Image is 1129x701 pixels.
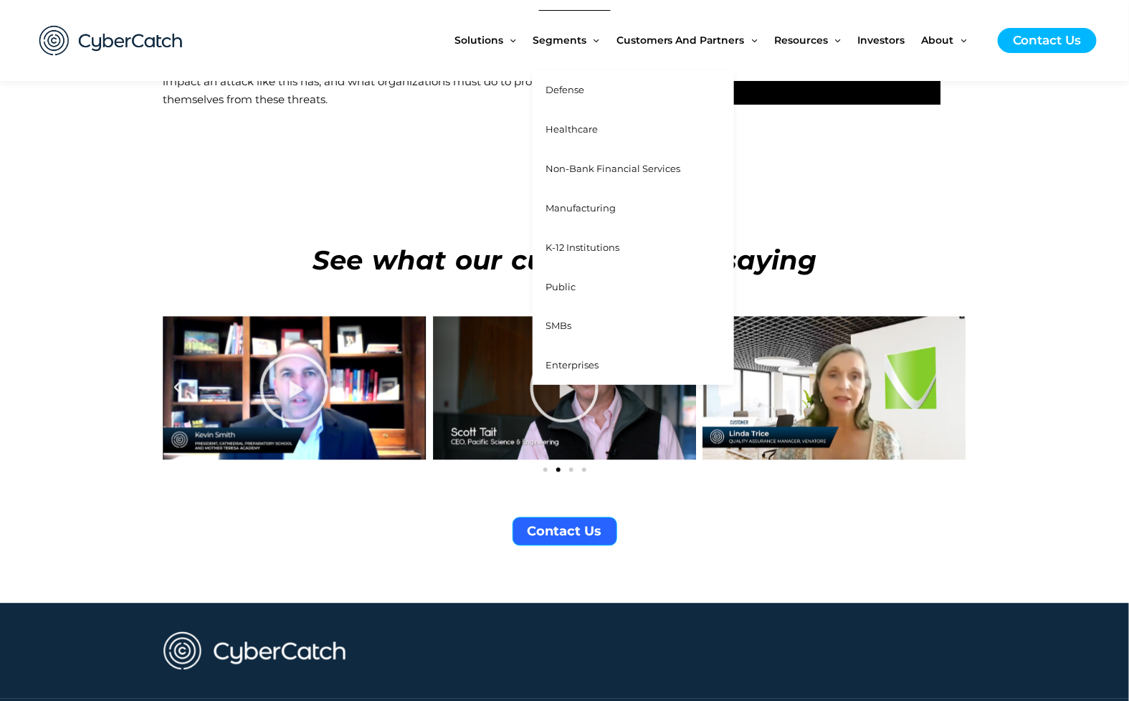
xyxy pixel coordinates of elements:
[543,468,548,472] span: Go to slide 1
[533,110,734,149] a: Healthcare
[586,10,599,70] span: Menu Toggle
[945,381,959,396] div: Next slide
[616,10,745,70] span: Customers and Partners
[503,10,516,70] span: Menu Toggle
[546,281,576,292] span: Public
[546,202,616,214] span: Manufacturing
[163,241,966,281] h3: See what our customers are saying
[163,57,558,110] p: Cybersecurity expert and CyberCatch CEO, [PERSON_NAME] shares the impact an attack like this has,...
[546,84,584,95] span: Defense
[533,149,734,189] a: Non-Bank Financial Services
[533,228,734,267] a: K-12 Institutions
[922,10,954,70] span: About
[533,345,734,385] a: Enterprises
[745,10,758,70] span: Menu Toggle
[25,11,197,70] img: CyberCatch
[171,381,185,396] div: Previous slide
[546,359,599,371] span: Enterprises
[533,10,586,70] span: Segments
[774,10,828,70] span: Resources
[533,306,734,345] a: SMBs
[582,468,586,472] span: Go to slide 4
[533,189,734,228] a: Manufacturing
[546,123,598,135] span: Healthcare
[556,468,561,472] span: Go to slide 2
[998,28,1097,53] a: Contact Us
[546,242,619,253] span: K-12 Institutions
[858,10,922,70] a: Investors
[858,10,905,70] span: Investors
[528,525,602,538] span: Contact Us
[454,10,983,70] nav: Site Navigation: New Main Menu
[954,10,967,70] span: Menu Toggle
[546,320,571,331] span: SMBs
[454,10,503,70] span: Solutions
[513,518,617,546] a: Contact Us
[569,468,573,472] span: Go to slide 3
[546,163,680,174] span: Non-Bank Financial Services
[828,10,841,70] span: Menu Toggle
[533,70,734,110] a: Defense
[533,267,734,307] a: Public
